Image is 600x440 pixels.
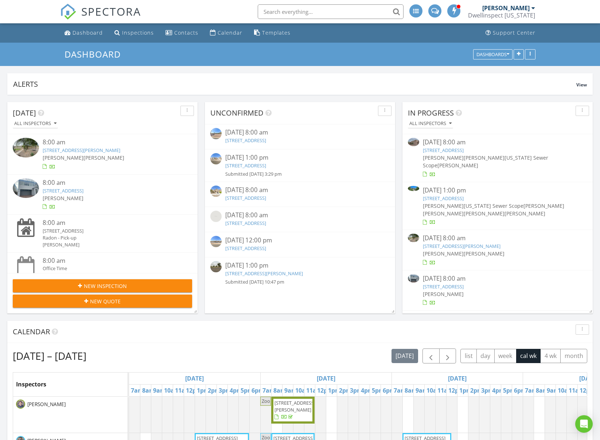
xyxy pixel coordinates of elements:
a: [STREET_ADDRESS] [225,220,266,226]
a: 10am [162,385,182,396]
a: [STREET_ADDRESS] [43,187,83,194]
a: 2pm [206,385,222,396]
img: streetview [210,128,222,139]
a: 11am [567,385,587,396]
button: day [476,349,495,363]
div: Inspections [122,29,154,36]
a: 6pm [250,385,266,396]
a: 9am [414,385,430,396]
a: [DATE] 12:00 pm [STREET_ADDRESS] [210,236,390,253]
div: Open Intercom Messenger [575,415,593,433]
a: 7am [392,385,408,396]
a: 1pm [457,385,474,396]
div: [DATE] 1:00 pm [423,186,572,195]
div: 8:00 am [43,218,177,227]
a: 4pm [490,385,507,396]
button: list [460,349,477,363]
span: [PERSON_NAME] [504,210,545,217]
div: 8:00 am [43,178,177,187]
span: Zoom [262,398,274,404]
span: [PERSON_NAME] [423,210,464,217]
a: 11am [436,385,455,396]
div: [PERSON_NAME] [43,241,177,248]
span: [PERSON_NAME] [43,195,83,202]
a: 10am [556,385,576,396]
button: New Quote [13,295,192,308]
img: 9310183%2Fcover_photos%2FsURoNBQgKB4cvtQOrSer%2Fsmall.9310183-1756393113973 [13,138,39,157]
a: 8:00 am [STREET_ADDRESS] [PERSON_NAME] [13,178,192,211]
div: Office Time [43,265,177,272]
a: 8am [534,385,550,396]
img: streetview [210,261,222,272]
span: [DATE] [13,108,36,118]
a: 1pm [326,385,343,396]
button: week [494,349,517,363]
a: 3pm [348,385,365,396]
a: [STREET_ADDRESS][PERSON_NAME] [225,270,303,277]
div: [DATE] 8:00 am [225,128,375,137]
span: New Inspection [84,282,127,290]
img: 9216819%2Fcover_photos%2FxIrPleRUglO4zplCrI6T%2Fsmall.jpg [408,274,419,283]
a: 8am [403,385,419,396]
a: 11am [304,385,324,396]
span: [PERSON_NAME] [423,291,464,297]
a: 10am [425,385,444,396]
span: [PERSON_NAME] [464,250,504,257]
img: streetview [210,211,222,222]
a: 2pm [337,385,354,396]
img: cody_dwellinspectaz.png [16,400,25,409]
img: streetview [210,153,222,164]
a: Go to August 25, 2025 [315,373,337,384]
span: New Quote [90,297,121,305]
a: [DATE] 8:00 am [STREET_ADDRESS] [PERSON_NAME] [408,274,587,307]
a: 5pm [501,385,518,396]
div: [DATE] 8:00 am [225,186,375,195]
div: Contacts [174,29,198,36]
a: 12pm [315,385,335,396]
div: All Inspectors [14,121,57,126]
span: [PERSON_NAME] [437,162,478,169]
div: [DATE] 8:00 am [423,234,572,243]
span: [US_STATE] Sewer Scope [423,154,548,169]
button: All Inspectors [408,119,453,129]
div: [PERSON_NAME] [43,272,177,279]
a: 2pm [468,385,485,396]
button: All Inspectors [13,119,58,129]
a: Inspections [112,26,157,40]
a: 11am [173,385,193,396]
a: 10am [293,385,313,396]
h2: [DATE] – [DATE] [13,349,86,363]
a: [STREET_ADDRESS] [423,195,464,202]
div: [DATE] 8:00 am [225,211,375,220]
div: [DATE] 1:00 pm [225,153,375,162]
a: [DATE] 1:00 pm [STREET_ADDRESS][PERSON_NAME] Submitted [DATE] 10:47 pm [210,261,390,285]
div: 8:00 am [43,138,177,147]
a: 9am [283,385,299,396]
span: [PERSON_NAME] [523,202,564,209]
div: Dwellinspect Arizona [468,12,535,19]
img: streetview [210,186,222,197]
a: 8am [140,385,157,396]
a: [STREET_ADDRESS] [225,245,266,252]
div: Radon - Pick-up [43,234,177,241]
a: [STREET_ADDRESS] [225,137,266,144]
a: Calendar [207,26,245,40]
a: 8:00 am [STREET_ADDRESS] Radon - Pick-up [PERSON_NAME] [13,218,192,249]
a: 8:00 am [STREET_ADDRESS][PERSON_NAME] [PERSON_NAME][PERSON_NAME] [13,138,192,170]
span: [PERSON_NAME] [423,154,464,161]
span: [PERSON_NAME] [464,154,504,161]
a: [DATE] 8:00 am [STREET_ADDRESS] [210,128,390,145]
a: Dashboard [65,48,127,60]
img: 9310183%2Fcover_photos%2FsURoNBQgKB4cvtQOrSer%2Fsmall.9310183-1756393113973 [408,234,419,242]
div: Alerts [13,79,576,89]
span: Inspectors [16,380,46,388]
a: [STREET_ADDRESS] [423,283,464,290]
button: New Inspection [13,279,192,292]
a: Dashboard [62,26,106,40]
a: [DATE] 8:00 am [STREET_ADDRESS] [210,186,390,203]
span: [PERSON_NAME] [423,250,464,257]
div: [DATE] 8:00 am [423,138,572,147]
div: [DATE] 1:00 pm [225,261,375,270]
a: 12pm [184,385,204,396]
span: [STREET_ADDRESS][PERSON_NAME] [274,400,315,413]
